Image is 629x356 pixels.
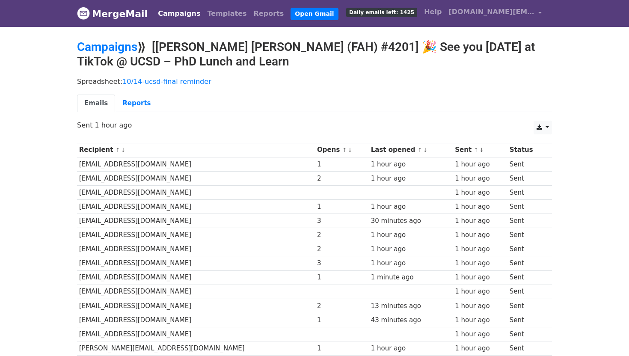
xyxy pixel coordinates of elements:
[77,5,148,23] a: MergeMail
[77,313,315,327] td: [EMAIL_ADDRESS][DOMAIN_NAME]
[455,216,505,226] div: 1 hour ago
[77,228,315,242] td: [EMAIL_ADDRESS][DOMAIN_NAME]
[116,147,120,153] a: ↑
[371,230,451,240] div: 1 hour ago
[507,256,546,270] td: Sent
[507,327,546,341] td: Sent
[317,216,367,226] div: 3
[77,40,137,54] a: Campaigns
[204,5,250,22] a: Templates
[453,143,507,157] th: Sent
[455,329,505,339] div: 1 hour ago
[77,200,315,214] td: [EMAIL_ADDRESS][DOMAIN_NAME]
[507,270,546,285] td: Sent
[115,95,158,112] a: Reports
[507,143,546,157] th: Status
[317,202,367,212] div: 1
[347,147,352,153] a: ↓
[455,273,505,282] div: 1 hour ago
[455,344,505,353] div: 1 hour ago
[77,285,315,299] td: [EMAIL_ADDRESS][DOMAIN_NAME]
[77,341,315,356] td: [PERSON_NAME][EMAIL_ADDRESS][DOMAIN_NAME]
[369,143,453,157] th: Last opened
[346,8,417,17] span: Daily emails left: 1425
[507,157,546,171] td: Sent
[317,258,367,268] div: 3
[455,301,505,311] div: 1 hour ago
[371,202,451,212] div: 1 hour ago
[507,200,546,214] td: Sent
[317,174,367,184] div: 2
[77,242,315,256] td: [EMAIL_ADDRESS][DOMAIN_NAME]
[507,242,546,256] td: Sent
[371,216,451,226] div: 30 minutes ago
[455,202,505,212] div: 1 hour ago
[371,174,451,184] div: 1 hour ago
[77,7,90,20] img: MergeMail logo
[77,171,315,185] td: [EMAIL_ADDRESS][DOMAIN_NAME]
[371,315,451,325] div: 43 minutes ago
[371,273,451,282] div: 1 minute ago
[455,160,505,169] div: 1 hour ago
[317,244,367,254] div: 2
[317,160,367,169] div: 1
[371,344,451,353] div: 1 hour ago
[77,40,552,68] h2: ⟫ [[PERSON_NAME] [PERSON_NAME] (FAH) #4201] 🎉 See you [DATE] at TikTok @ UCSD – PhD Lunch and Learn
[77,121,552,130] p: Sent 1 hour ago
[474,147,478,153] a: ↑
[455,188,505,198] div: 1 hour ago
[479,147,484,153] a: ↓
[317,315,367,325] div: 1
[317,301,367,311] div: 2
[507,285,546,299] td: Sent
[77,327,315,341] td: [EMAIL_ADDRESS][DOMAIN_NAME]
[507,185,546,199] td: Sent
[371,258,451,268] div: 1 hour ago
[122,77,211,86] a: 10/14-ucsd-final reminder
[507,171,546,185] td: Sent
[317,344,367,353] div: 1
[421,3,445,21] a: Help
[455,230,505,240] div: 1 hour ago
[455,258,505,268] div: 1 hour ago
[77,95,115,112] a: Emails
[507,228,546,242] td: Sent
[317,273,367,282] div: 1
[507,299,546,313] td: Sent
[154,5,204,22] a: Campaigns
[507,313,546,327] td: Sent
[445,3,545,24] a: [DOMAIN_NAME][EMAIL_ADDRESS][DOMAIN_NAME]
[315,143,369,157] th: Opens
[250,5,288,22] a: Reports
[317,230,367,240] div: 2
[77,157,315,171] td: [EMAIL_ADDRESS][DOMAIN_NAME]
[121,147,125,153] a: ↓
[77,299,315,313] td: [EMAIL_ADDRESS][DOMAIN_NAME]
[77,185,315,199] td: [EMAIL_ADDRESS][DOMAIN_NAME]
[77,270,315,285] td: [EMAIL_ADDRESS][DOMAIN_NAME]
[455,174,505,184] div: 1 hour ago
[455,244,505,254] div: 1 hour ago
[77,214,315,228] td: [EMAIL_ADDRESS][DOMAIN_NAME]
[291,8,338,20] a: Open Gmail
[77,143,315,157] th: Recipient
[371,160,451,169] div: 1 hour ago
[343,3,421,21] a: Daily emails left: 1425
[423,147,428,153] a: ↓
[418,147,422,153] a: ↑
[371,301,451,311] div: 13 minutes ago
[77,256,315,270] td: [EMAIL_ADDRESS][DOMAIN_NAME]
[507,341,546,356] td: Sent
[77,77,552,86] p: Spreadsheet:
[455,315,505,325] div: 1 hour ago
[371,244,451,254] div: 1 hour ago
[342,147,347,153] a: ↑
[507,214,546,228] td: Sent
[455,287,505,297] div: 1 hour ago
[448,7,534,17] span: [DOMAIN_NAME][EMAIL_ADDRESS][DOMAIN_NAME]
